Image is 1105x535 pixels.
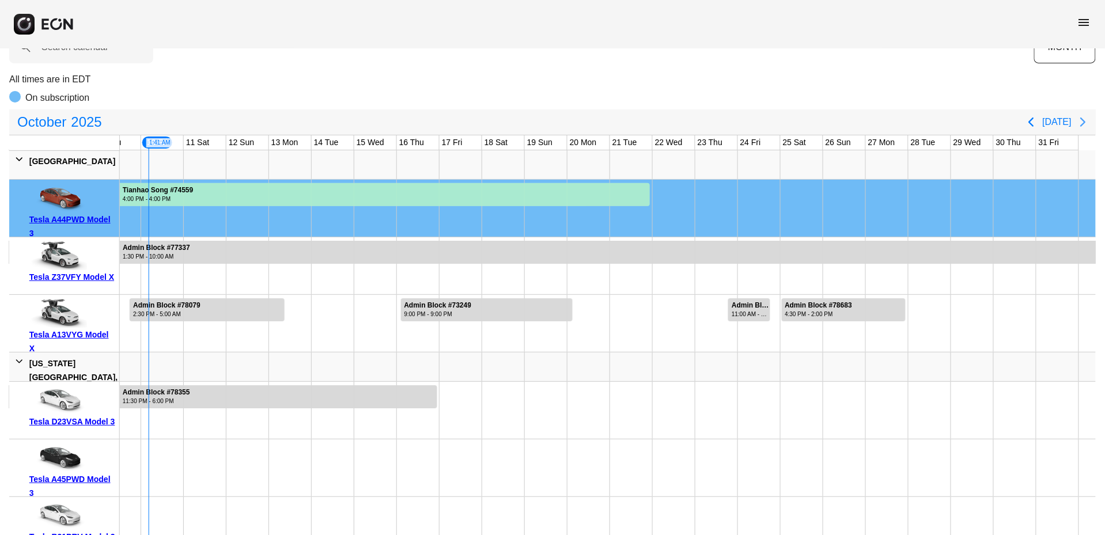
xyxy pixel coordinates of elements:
[123,186,194,195] div: Tianhao Song #74559
[653,135,685,150] div: 22 Wed
[567,135,599,150] div: 20 Mon
[123,244,190,252] div: Admin Block #77337
[29,213,115,240] div: Tesla A44PWD Model 3
[29,443,87,472] img: car
[994,135,1023,150] div: 30 Thu
[10,111,109,134] button: October2025
[728,295,771,321] div: Rented for 1 days by Admin Block Current status is rental
[397,135,426,150] div: 16 Thu
[951,135,983,150] div: 29 Wed
[695,135,725,150] div: 23 Thu
[269,135,301,150] div: 13 Mon
[610,135,639,150] div: 21 Tue
[141,135,173,150] div: 10 Fri
[823,135,853,150] div: 26 Sun
[440,135,465,150] div: 17 Fri
[781,295,906,321] div: Rented for 3 days by Admin Block Current status is rental
[482,135,510,150] div: 18 Sat
[525,135,555,150] div: 19 Sun
[29,415,115,428] div: Tesla D23VSA Model 3
[866,135,898,150] div: 27 Mon
[29,270,115,284] div: Tesla Z37VFY Model X
[15,111,69,134] span: October
[133,310,200,318] div: 2:30 PM - 5:00 AM
[29,501,87,530] img: car
[29,184,87,213] img: car
[226,135,256,150] div: 12 Sun
[732,301,769,310] div: Admin Block #78005
[1072,111,1095,134] button: Next page
[25,91,89,105] p: On subscription
[404,310,472,318] div: 9:00 PM - 9:00 PM
[909,135,938,150] div: 28 Tue
[9,73,1096,86] p: All times are in EDT
[1036,135,1062,150] div: 31 Fri
[29,356,118,398] div: [US_STATE][GEOGRAPHIC_DATA], [GEOGRAPHIC_DATA]
[732,310,769,318] div: 11:00 AM - 11:00 AM
[1077,16,1091,29] span: menu
[785,310,853,318] div: 4:30 PM - 2:00 PM
[781,135,808,150] div: 25 Sat
[29,472,115,500] div: Tesla A45PWD Model 3
[1043,112,1072,132] button: [DATE]
[29,299,87,328] img: car
[785,301,853,310] div: Admin Block #78683
[312,135,341,150] div: 14 Tue
[354,135,387,150] div: 15 Wed
[129,295,285,321] div: Rented for 4 days by Admin Block Current status is rental
[29,241,87,270] img: car
[123,388,190,397] div: Admin Block #78355
[29,386,87,415] img: car
[1020,111,1043,134] button: Previous page
[123,397,190,405] div: 11:30 PM - 6:00 PM
[184,135,211,150] div: 11 Sat
[69,111,104,134] span: 2025
[123,195,194,203] div: 4:00 PM - 4:00 PM
[29,154,116,168] div: [GEOGRAPHIC_DATA]
[404,301,472,310] div: Admin Block #73249
[400,295,573,321] div: Rented for 4 days by Admin Block Current status is rental
[29,328,115,355] div: Tesla A13VYG Model X
[738,135,763,150] div: 24 Fri
[133,301,200,310] div: Admin Block #78079
[123,252,190,261] div: 1:30 PM - 10:00 AM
